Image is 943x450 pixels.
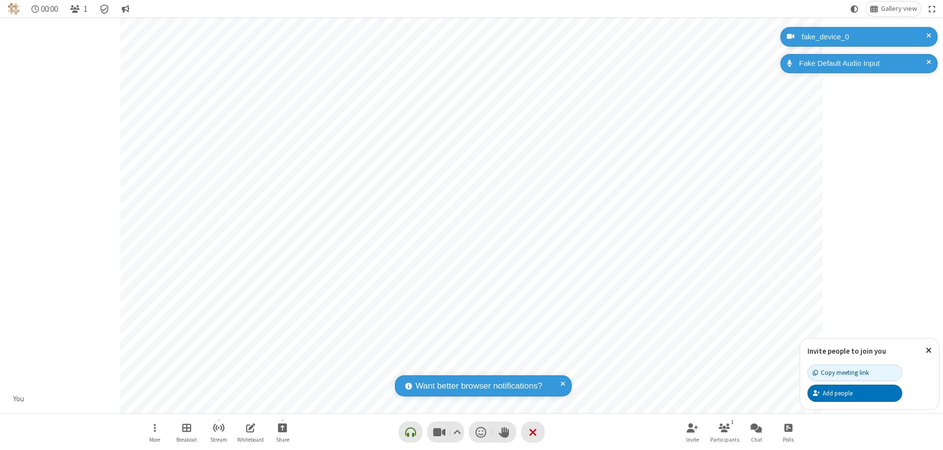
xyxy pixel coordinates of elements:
[416,380,542,393] span: Want better browser notifications?
[807,385,902,401] button: Add people
[469,422,493,443] button: Send a reaction
[172,418,201,446] button: Manage Breakout Rooms
[925,1,940,16] button: Fullscreen
[798,31,930,43] div: fake_device_0
[678,418,707,446] button: Invite participants (⌘+Shift+I)
[83,4,87,14] span: 1
[728,418,737,426] div: 1
[399,422,422,443] button: Connect your audio
[742,418,771,446] button: Open chat
[95,1,114,16] div: Meeting details Encryption enabled
[140,418,169,446] button: Open menu
[276,437,289,443] span: Share
[28,1,62,16] div: Timer
[847,1,862,16] button: Using system theme
[149,437,160,443] span: More
[807,365,902,381] button: Copy meeting link
[8,3,20,15] img: QA Selenium DO NOT DELETE OR CHANGE
[710,437,739,443] span: Participants
[710,418,739,446] button: Open participant list
[117,1,133,16] button: Conversation
[204,418,233,446] button: Start streaming
[268,418,297,446] button: Start sharing
[774,418,803,446] button: Open poll
[10,394,28,405] div: You
[521,422,545,443] button: End or leave meeting
[813,368,869,377] div: Copy meeting link
[796,58,930,69] div: Fake Default Audio Input
[866,1,921,16] button: Change layout
[807,346,886,356] label: Invite people to join you
[686,437,699,443] span: Invite
[176,437,197,443] span: Breakout
[450,422,464,443] button: Video setting
[751,437,762,443] span: Chat
[427,422,464,443] button: Stop video (⌘+Shift+V)
[493,422,516,443] button: Raise hand
[237,437,264,443] span: Whiteboard
[66,1,91,16] button: Open participant list
[236,418,265,446] button: Open shared whiteboard
[41,4,58,14] span: 00:00
[783,437,794,443] span: Polls
[881,5,917,13] span: Gallery view
[918,338,939,363] button: Close popover
[210,437,227,443] span: Stream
